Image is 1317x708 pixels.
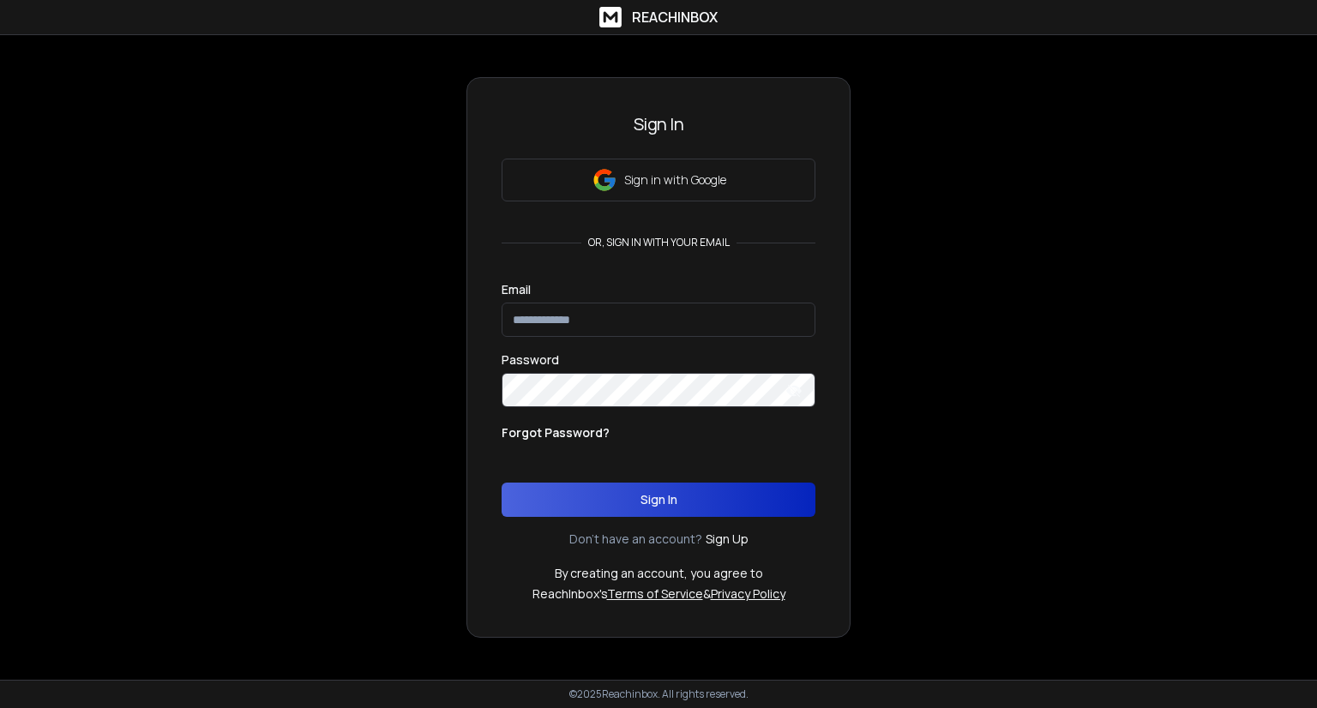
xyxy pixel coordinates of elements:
button: Sign in with Google [502,159,815,201]
p: Sign in with Google [624,171,726,189]
a: Terms of Service [607,585,703,602]
a: Sign Up [706,531,749,548]
p: ReachInbox's & [532,585,785,603]
label: Password [502,354,559,366]
a: ReachInbox [599,7,718,27]
label: Email [502,284,531,296]
h3: Sign In [502,112,815,136]
p: Don't have an account? [569,531,702,548]
button: Sign In [502,483,815,517]
p: © 2025 Reachinbox. All rights reserved. [569,687,749,701]
p: Forgot Password? [502,424,610,441]
p: or, sign in with your email [581,236,737,249]
a: Privacy Policy [711,585,785,602]
p: By creating an account, you agree to [555,565,763,582]
h1: ReachInbox [632,7,718,27]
